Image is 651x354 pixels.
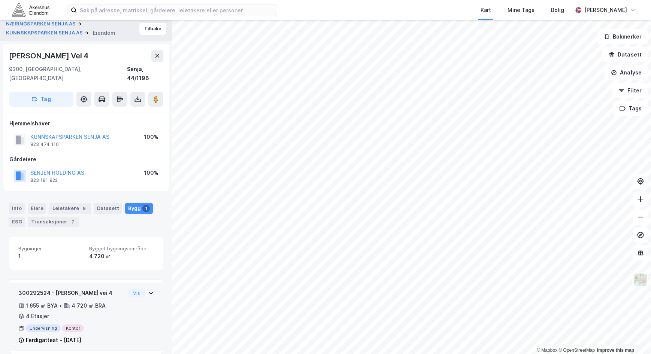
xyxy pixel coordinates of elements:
[9,217,25,227] div: ESG
[614,318,651,354] iframe: Chat Widget
[9,155,163,164] div: Gårdeiere
[94,203,122,214] div: Datasett
[77,4,277,16] input: Søk på adresse, matrikkel, gårdeiere, leietakere eller personer
[139,23,166,35] button: Tilbake
[30,177,58,183] div: 823 181 922
[49,203,91,214] div: Leietakere
[18,245,83,252] span: Bygninger
[605,65,648,80] button: Analyse
[69,218,76,226] div: 7
[125,203,153,214] div: Bygg
[481,6,491,15] div: Kart
[142,205,150,212] div: 1
[9,92,73,107] button: Tag
[558,348,595,353] a: OpenStreetMap
[9,203,25,214] div: Info
[584,6,627,15] div: [PERSON_NAME]
[18,289,125,297] div: 300292524 - [PERSON_NAME] vei 4
[614,318,651,354] div: Kontrollprogram for chat
[26,312,49,321] div: 4 Etasjer
[89,245,154,252] span: Bygget bygningsområde
[12,3,49,16] img: akershus-eiendom-logo.9091f326c980b4bce74ccdd9f866810c.svg
[597,29,648,44] button: Bokmerker
[59,303,62,309] div: •
[597,348,634,353] a: Improve this map
[613,101,648,116] button: Tags
[9,50,90,62] div: [PERSON_NAME] Vei 4
[28,203,46,214] div: Eiere
[72,301,106,310] div: 4 720 ㎡ BRA
[18,252,83,261] div: 1
[128,289,145,297] button: Vis
[9,119,163,128] div: Hjemmelshaver
[26,336,81,345] div: Ferdigattest - [DATE]
[93,28,115,37] div: Eiendom
[144,168,158,177] div: 100%
[127,65,163,83] div: Senja, 44/1196
[508,6,535,15] div: Mine Tags
[6,20,77,28] button: NÆRINGSPARKEN SENJA AS
[9,65,127,83] div: 9300, [GEOGRAPHIC_DATA], [GEOGRAPHIC_DATA]
[633,273,648,287] img: Z
[28,217,79,227] div: Transaksjoner
[30,141,59,147] div: 923 474 110
[551,6,564,15] div: Bolig
[26,301,58,310] div: 1 655 ㎡ BYA
[612,83,648,98] button: Filter
[537,348,557,353] a: Mapbox
[144,132,158,141] div: 100%
[6,29,84,37] button: KUNNSKAPSPARKEN SENJA AS
[81,205,88,212] div: 9
[89,252,154,261] div: 4 720 ㎡
[602,47,648,62] button: Datasett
